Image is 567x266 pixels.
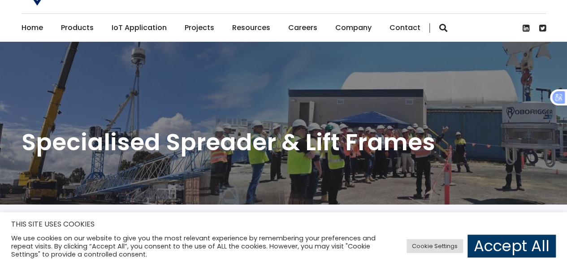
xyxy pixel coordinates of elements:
[11,218,556,230] h5: THIS SITE USES COOKIES
[288,14,317,42] a: Careers
[112,14,167,42] a: IoT Application
[185,14,214,42] a: Projects
[335,14,372,42] a: Company
[11,234,393,258] div: We use cookies on our website to give you the most relevant experience by remembering your prefer...
[61,14,94,42] a: Products
[390,14,420,42] a: Contact
[467,235,556,257] a: Accept All
[22,127,546,157] h1: Specialised Spreader & Lift Frames
[407,239,463,253] a: Cookie Settings
[232,14,270,42] a: Resources
[22,14,43,42] a: Home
